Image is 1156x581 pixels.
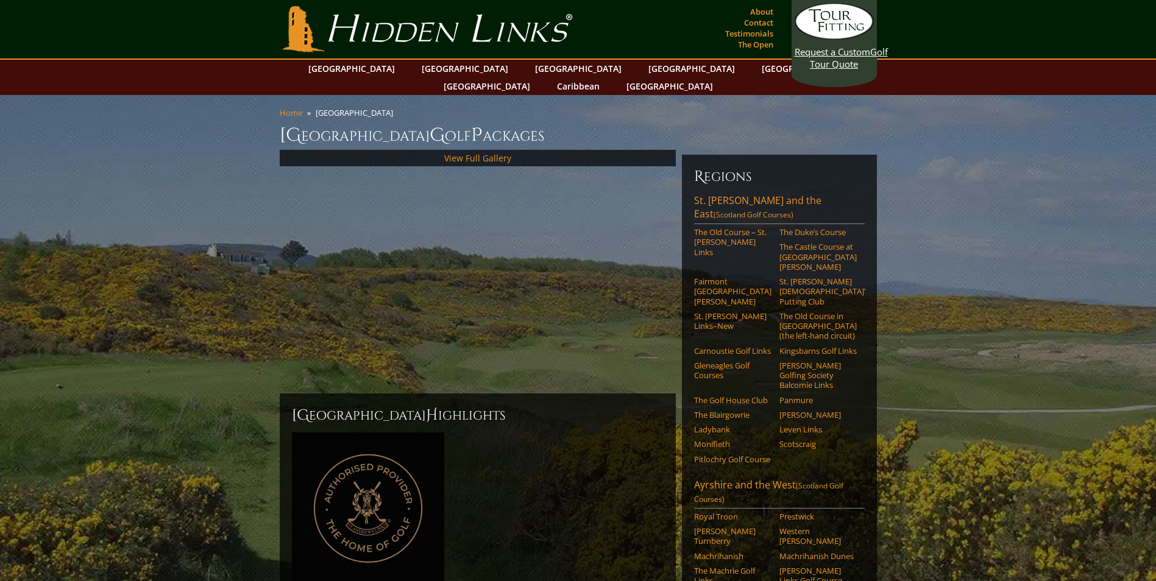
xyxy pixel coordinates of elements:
h1: [GEOGRAPHIC_DATA] olf ackages [280,123,877,147]
a: [GEOGRAPHIC_DATA] [756,60,854,77]
a: The Duke’s Course [779,227,857,237]
a: The Old Course – St. [PERSON_NAME] Links [694,227,771,257]
a: Pitlochry Golf Course [694,454,771,464]
a: Gleneagles Golf Courses [694,361,771,381]
a: [GEOGRAPHIC_DATA] [642,60,741,77]
a: [GEOGRAPHIC_DATA] [302,60,401,77]
a: Leven Links [779,424,857,434]
span: Request a Custom [795,46,870,58]
a: [GEOGRAPHIC_DATA] [438,77,536,95]
span: G [430,123,445,147]
a: The Golf House Club [694,395,771,405]
a: Machrihanish [694,551,771,561]
h2: [GEOGRAPHIC_DATA] ighlights [292,406,664,425]
a: Scotscraig [779,439,857,449]
a: [PERSON_NAME] [779,410,857,420]
a: About [747,3,776,20]
a: View Full Gallery [444,152,511,164]
a: Ladybank [694,424,771,434]
a: Western [PERSON_NAME] [779,526,857,546]
a: Testimonials [722,25,776,42]
a: Carnoustie Golf Links [694,346,771,356]
a: The Old Course in [GEOGRAPHIC_DATA] (the left-hand circuit) [779,311,857,341]
a: Panmure [779,395,857,405]
span: H [426,406,438,425]
span: (Scotland Golf Courses) [694,481,843,504]
a: St. [PERSON_NAME] and the East(Scotland Golf Courses) [694,194,865,224]
a: The Open [735,36,776,53]
span: P [471,123,483,147]
a: [GEOGRAPHIC_DATA] [529,60,628,77]
a: Request a CustomGolf Tour Quote [795,3,874,70]
a: Monifieth [694,439,771,449]
a: Kingsbarns Golf Links [779,346,857,356]
li: [GEOGRAPHIC_DATA] [316,107,398,118]
a: St. [PERSON_NAME] [DEMOGRAPHIC_DATA]’ Putting Club [779,276,857,306]
a: Home [280,107,302,118]
a: The Blairgowrie [694,410,771,420]
a: The Castle Course at [GEOGRAPHIC_DATA][PERSON_NAME] [779,242,857,272]
a: [GEOGRAPHIC_DATA] [620,77,719,95]
a: Ayrshire and the West(Scotland Golf Courses) [694,478,865,509]
a: [PERSON_NAME] Golfing Society Balcomie Links [779,361,857,390]
a: Prestwick [779,512,857,521]
a: Contact [741,14,776,31]
h6: Regions [694,167,865,186]
a: [PERSON_NAME] Turnberry [694,526,771,546]
a: Machrihanish Dunes [779,551,857,561]
a: Fairmont [GEOGRAPHIC_DATA][PERSON_NAME] [694,276,771,306]
a: Caribbean [551,77,606,95]
a: Royal Troon [694,512,771,521]
a: [GEOGRAPHIC_DATA] [416,60,514,77]
a: St. [PERSON_NAME] Links–New [694,311,771,331]
span: (Scotland Golf Courses) [714,210,793,220]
